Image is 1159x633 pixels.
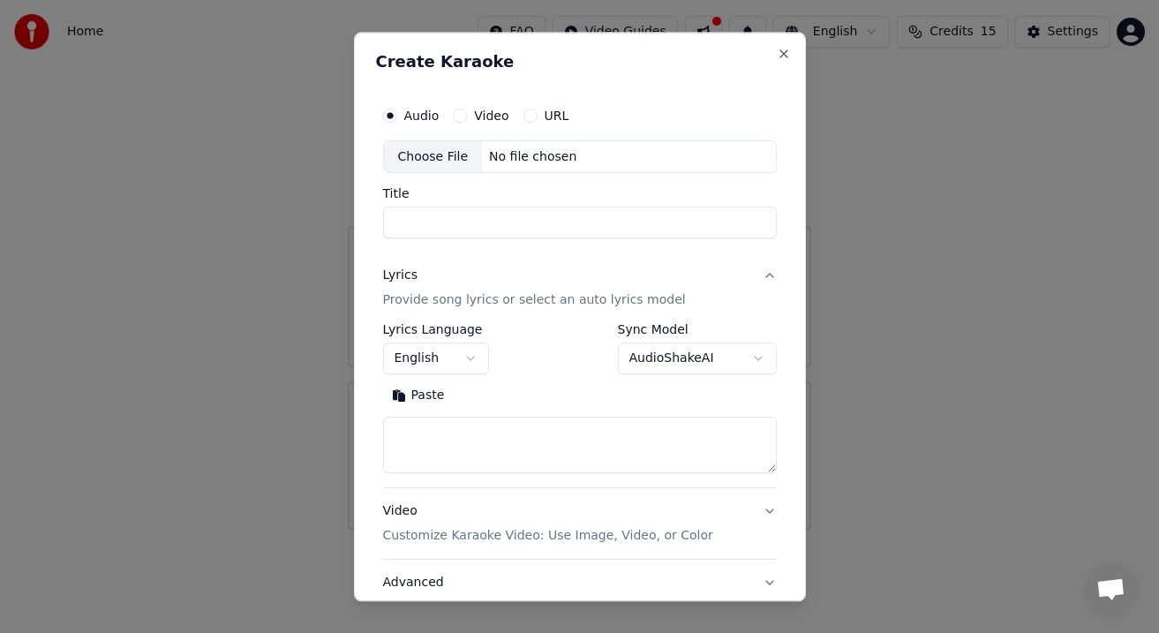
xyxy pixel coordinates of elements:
button: VideoCustomize Karaoke Video: Use Image, Video, or Color [383,489,777,560]
div: Video [383,503,713,546]
h2: Create Karaoke [376,54,784,70]
label: Sync Model [618,324,777,336]
button: Advanced [383,561,777,607]
label: Title [383,188,777,200]
label: Lyrics Language [383,324,489,336]
div: Choose File [384,141,483,173]
button: LyricsProvide song lyrics or select an auto lyrics model [383,253,777,324]
p: Customize Karaoke Video: Use Image, Video, or Color [383,528,713,546]
div: No file chosen [482,148,583,166]
label: Video [474,109,508,122]
div: Lyrics [383,268,418,285]
div: LyricsProvide song lyrics or select an auto lyrics model [383,324,777,488]
p: Provide song lyrics or select an auto lyrics model [383,292,686,310]
label: URL [545,109,569,122]
button: Paste [383,382,454,411]
label: Audio [404,109,440,122]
